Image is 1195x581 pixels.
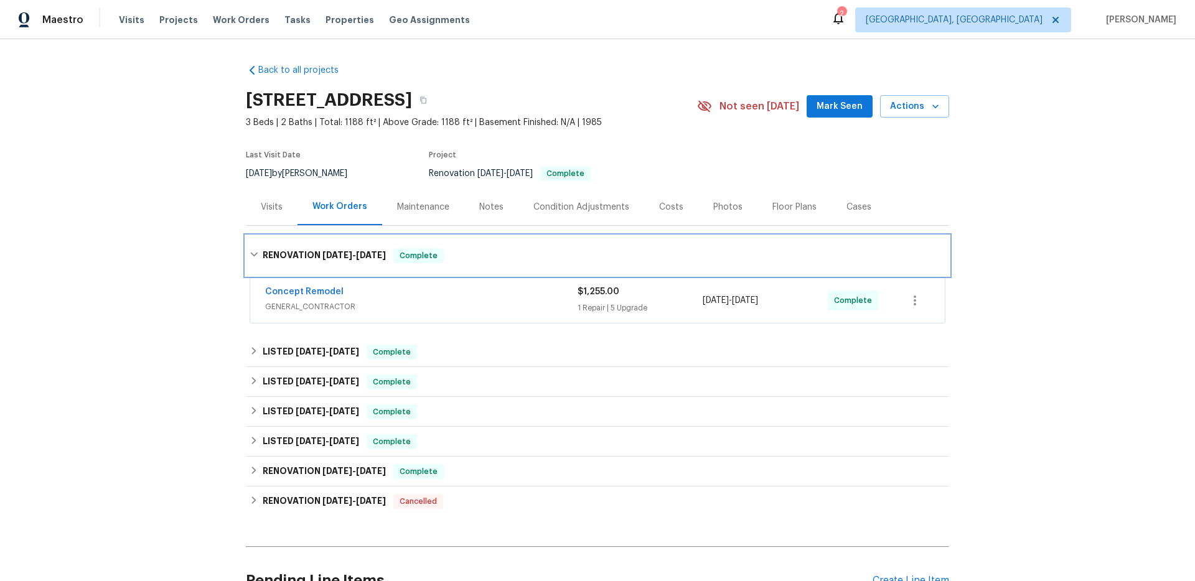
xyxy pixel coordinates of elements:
span: - [322,496,386,505]
span: [PERSON_NAME] [1101,14,1176,26]
span: - [296,407,359,416]
span: Project [429,151,456,159]
span: [DATE] [477,169,504,178]
span: - [703,294,758,307]
span: Properties [326,14,374,26]
span: [DATE] [703,296,729,305]
div: Maintenance [397,201,449,213]
span: [DATE] [322,496,352,505]
span: Complete [368,376,416,388]
div: Condition Adjustments [533,201,629,213]
h6: RENOVATION [263,494,386,509]
h2: [STREET_ADDRESS] [246,94,412,106]
span: [DATE] [329,437,359,445]
span: [DATE] [296,407,326,416]
span: [DATE] [329,407,359,416]
h6: RENOVATION [263,248,386,263]
div: LISTED [DATE]-[DATE]Complete [246,427,949,457]
span: - [296,437,359,445]
h6: LISTED [263,404,359,419]
div: RENOVATION [DATE]-[DATE]Complete [246,236,949,276]
span: [DATE] [356,251,386,259]
h6: LISTED [263,434,359,449]
h6: LISTED [263,374,359,389]
span: Maestro [42,14,83,26]
div: 1 Repair | 5 Upgrade [578,302,703,314]
span: $1,255.00 [578,287,619,296]
span: Complete [368,435,416,448]
span: Mark Seen [817,99,863,114]
button: Actions [880,95,949,118]
div: Floor Plans [772,201,817,213]
div: Photos [713,201,743,213]
div: 2 [837,7,846,20]
span: Complete [834,294,877,307]
div: RENOVATION [DATE]-[DATE]Complete [246,457,949,486]
button: Mark Seen [807,95,873,118]
span: Work Orders [213,14,269,26]
span: 3 Beds | 2 Baths | Total: 1188 ft² | Above Grade: 1188 ft² | Basement Finished: N/A | 1985 [246,116,697,129]
a: Back to all projects [246,64,365,77]
span: Complete [368,346,416,358]
span: [DATE] [296,347,326,356]
div: LISTED [DATE]-[DATE]Complete [246,367,949,397]
span: [DATE] [732,296,758,305]
span: [DATE] [329,377,359,386]
span: [DATE] [246,169,272,178]
span: [DATE] [356,496,386,505]
h6: LISTED [263,345,359,360]
span: Complete [541,170,589,177]
div: Notes [479,201,504,213]
span: [DATE] [507,169,533,178]
span: Tasks [284,16,311,24]
span: [DATE] [296,377,326,386]
span: [DATE] [322,467,352,475]
button: Copy Address [412,89,434,111]
span: Last Visit Date [246,151,301,159]
span: [DATE] [329,347,359,356]
span: Renovation [429,169,591,178]
span: [DATE] [322,251,352,259]
span: Complete [368,406,416,418]
a: Concept Remodel [265,287,344,296]
span: Visits [119,14,144,26]
div: Cases [846,201,871,213]
span: - [322,251,386,259]
span: Cancelled [395,495,442,508]
span: Projects [159,14,198,26]
div: LISTED [DATE]-[DATE]Complete [246,397,949,427]
span: [GEOGRAPHIC_DATA], [GEOGRAPHIC_DATA] [866,14,1043,26]
span: Complete [395,249,443,262]
span: Actions [890,99,939,114]
span: [DATE] [356,467,386,475]
span: - [296,377,359,386]
div: Costs [659,201,683,213]
div: Work Orders [312,200,367,213]
div: by [PERSON_NAME] [246,166,362,181]
div: RENOVATION [DATE]-[DATE]Cancelled [246,486,949,516]
span: - [477,169,533,178]
span: [DATE] [296,437,326,445]
span: Geo Assignments [389,14,470,26]
span: Complete [395,465,443,478]
div: LISTED [DATE]-[DATE]Complete [246,337,949,367]
span: - [322,467,386,475]
h6: RENOVATION [263,464,386,479]
span: Not seen [DATE] [719,100,799,113]
div: Visits [261,201,283,213]
span: - [296,347,359,356]
span: GENERAL_CONTRACTOR [265,300,578,313]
